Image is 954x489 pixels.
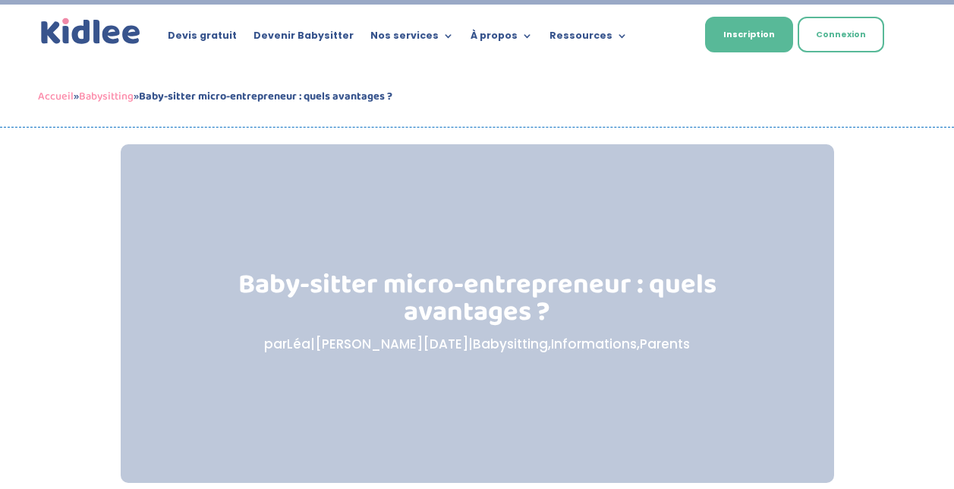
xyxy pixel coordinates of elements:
[197,271,757,333] h1: Baby-sitter micro-entrepreneur : quels avantages ?
[79,87,134,106] a: Babysitting
[798,17,884,52] a: Connexion
[551,335,637,353] a: Informations
[473,335,548,353] a: Babysitting
[38,87,392,106] span: » »
[315,335,468,353] span: [PERSON_NAME][DATE]
[38,87,74,106] a: Accueil
[253,30,354,47] a: Devenir Babysitter
[471,30,533,47] a: À propos
[287,335,310,353] a: Léa
[38,15,143,48] img: logo_kidlee_bleu
[370,30,454,47] a: Nos services
[705,17,793,52] a: Inscription
[38,15,143,48] a: Kidlee Logo
[662,31,675,40] img: Français
[549,30,628,47] a: Ressources
[197,333,757,355] p: par | | , ,
[640,335,690,353] a: Parents
[139,87,392,106] strong: Baby-sitter micro-entrepreneur : quels avantages ?
[168,30,237,47] a: Devis gratuit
